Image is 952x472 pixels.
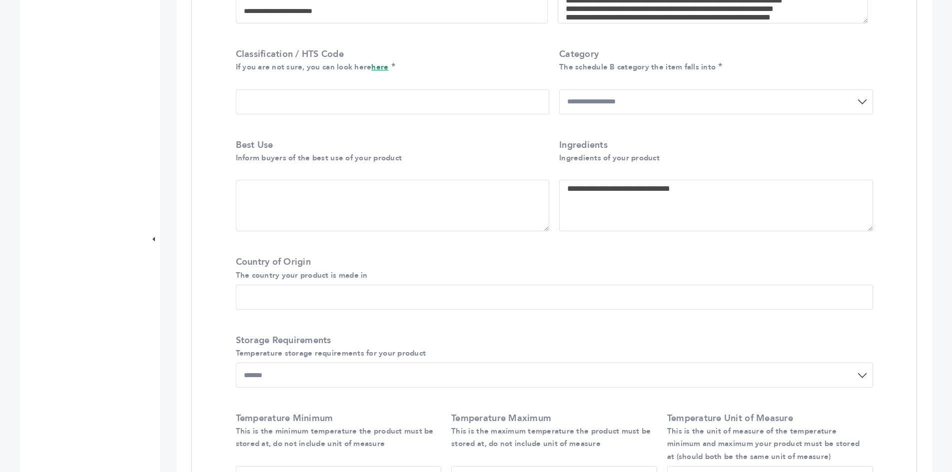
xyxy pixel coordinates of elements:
label: Ingredients [559,139,868,164]
label: Country of Origin [236,256,868,281]
small: This is the maximum temperature the product must be stored at, do not include unit of measure [451,426,651,449]
small: Temperature storage requirements for your product [236,348,426,358]
small: This is the minimum temperature the product must be stored at, do not include unit of measure [236,426,434,449]
small: Ingredients of your product [559,153,660,163]
a: here [371,62,388,72]
small: Inform buyers of the best use of your product [236,153,402,163]
label: Temperature Minimum [236,412,437,450]
label: Classification / HTS Code [236,48,545,73]
label: Best Use [236,139,545,164]
label: Storage Requirements [236,334,868,359]
label: Temperature Unit of Measure [667,412,868,463]
label: Category [559,48,868,73]
small: If you are not sure, you can look here [236,62,389,72]
small: The schedule B category the item falls into [559,62,716,72]
small: This is the unit of measure of the temperature minimum and maximum your product must be stored at... [667,426,860,461]
small: The country your product is made in [236,270,368,280]
label: Temperature Maximum [451,412,652,450]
